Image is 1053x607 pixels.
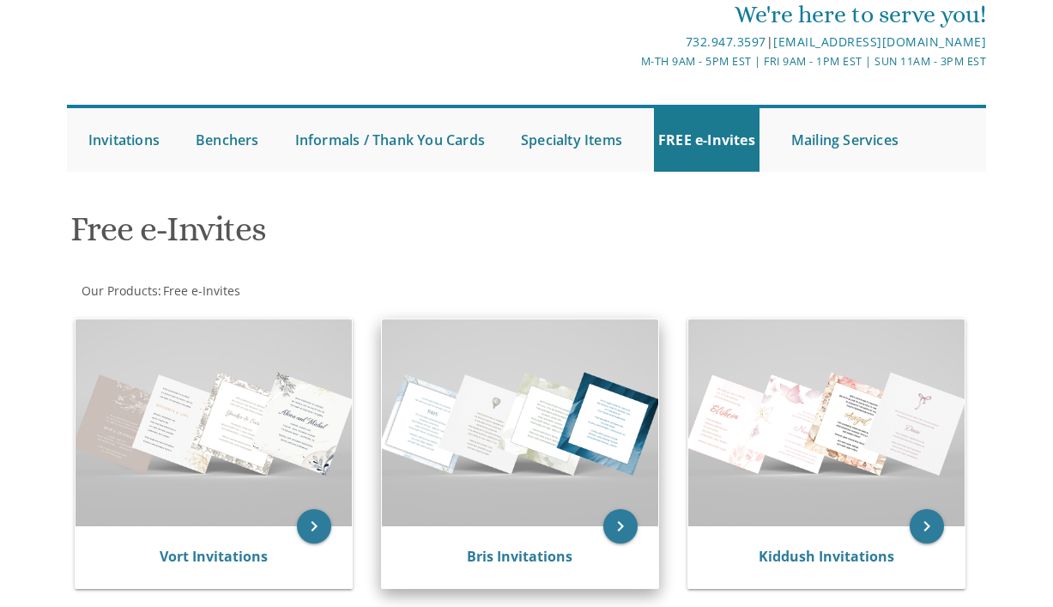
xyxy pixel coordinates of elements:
[759,547,894,566] a: Kiddush Invitations
[160,547,268,566] a: Vort Invitations
[161,282,240,299] a: Free e-Invites
[374,52,986,70] div: M-Th 9am - 5pm EST | Fri 9am - 1pm EST | Sun 11am - 3pm EST
[374,32,986,52] div: |
[686,33,766,50] a: 732.947.3597
[163,282,240,299] span: Free e-Invites
[80,282,158,299] a: Our Products
[654,108,759,172] a: FREE e-Invites
[297,509,331,543] a: keyboard_arrow_right
[382,319,658,527] img: Bris Invitations
[191,108,263,172] a: Benchers
[67,282,527,300] div: :
[517,108,626,172] a: Specialty Items
[76,319,352,527] img: Vort Invitations
[773,33,986,50] a: [EMAIL_ADDRESS][DOMAIN_NAME]
[688,319,965,527] img: Kiddush Invitations
[291,108,489,172] a: Informals / Thank You Cards
[787,108,903,172] a: Mailing Services
[84,108,164,172] a: Invitations
[70,210,670,261] h1: Free e-Invites
[467,547,572,566] a: Bris Invitations
[910,509,944,543] a: keyboard_arrow_right
[603,509,638,543] a: keyboard_arrow_right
